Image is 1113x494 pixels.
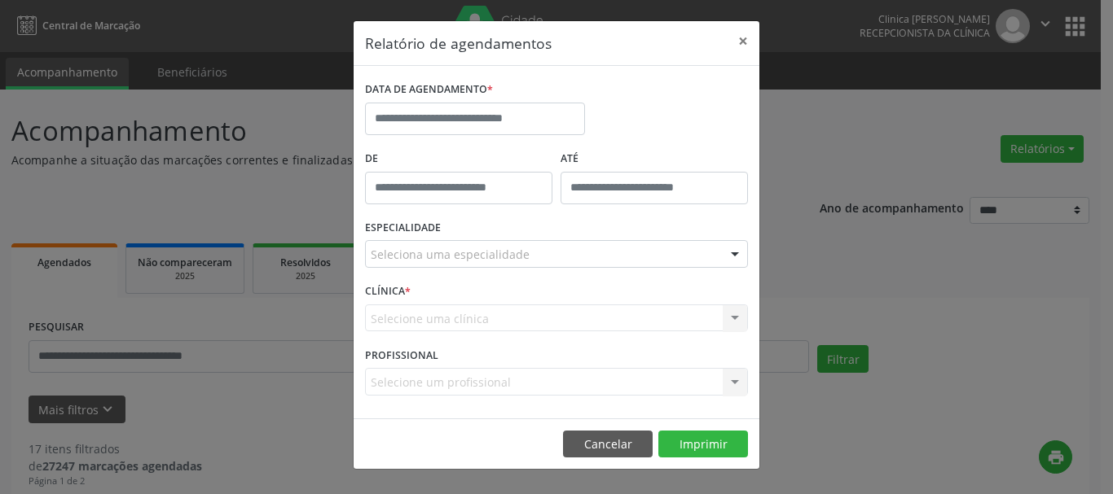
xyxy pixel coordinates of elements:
button: Close [727,21,759,61]
label: DATA DE AGENDAMENTO [365,77,493,103]
label: ESPECIALIDADE [365,216,441,241]
h5: Relatório de agendamentos [365,33,552,54]
label: PROFISSIONAL [365,343,438,368]
label: De [365,146,552,172]
label: ATÉ [561,146,748,172]
button: Imprimir [658,431,748,458]
button: Cancelar [563,431,653,458]
label: CLÍNICA [365,279,411,304]
span: Seleciona uma especialidade [371,246,530,263]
